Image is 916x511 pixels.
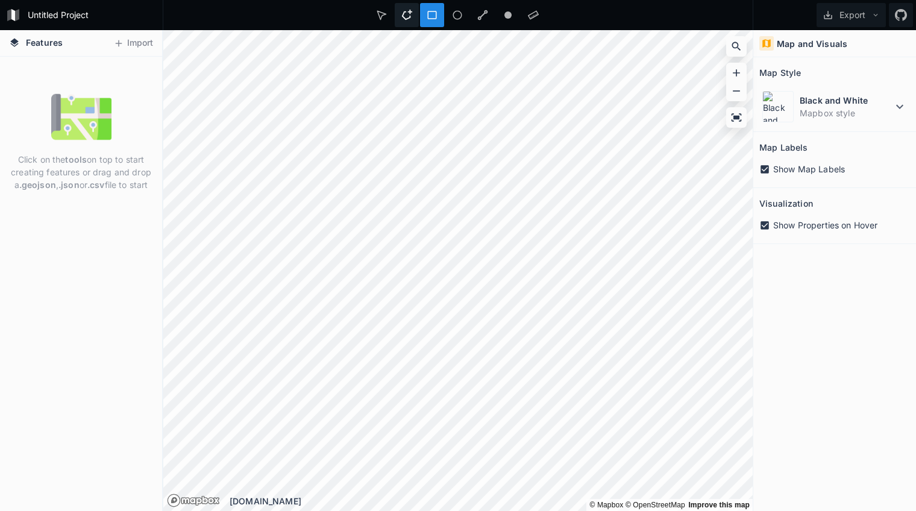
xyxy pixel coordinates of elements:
[762,91,794,122] img: Black and White
[26,36,63,49] span: Features
[65,154,87,165] strong: tools
[800,107,892,119] dd: Mapbox style
[589,501,623,509] a: Mapbox
[759,194,813,213] h2: Visualization
[167,494,220,507] a: Mapbox logo
[800,94,892,107] dt: Black and White
[773,163,845,175] span: Show Map Labels
[230,495,753,507] div: [DOMAIN_NAME]
[626,501,685,509] a: OpenStreetMap
[58,180,80,190] strong: .json
[19,180,56,190] strong: .geojson
[773,219,877,231] span: Show Properties on Hover
[9,153,153,191] p: Click on the on top to start creating features or drag and drop a , or file to start
[759,63,801,82] h2: Map Style
[87,180,105,190] strong: .csv
[759,138,808,157] h2: Map Labels
[688,501,750,509] a: Map feedback
[51,87,111,147] img: empty
[777,37,847,50] h4: Map and Visuals
[107,34,159,53] button: Import
[817,3,886,27] button: Export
